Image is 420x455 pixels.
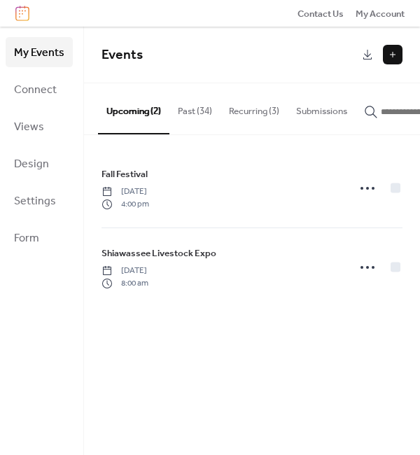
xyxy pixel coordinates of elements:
span: Views [14,116,44,138]
button: Past (34) [169,83,220,132]
a: Settings [6,185,73,216]
a: Shiawassee Livestock Expo [101,246,216,261]
a: My Account [356,6,405,20]
span: Shiawassee Livestock Expo [101,246,216,260]
span: [DATE] [101,265,148,277]
a: My Events [6,37,73,67]
span: Design [14,153,49,175]
a: Contact Us [297,6,344,20]
span: My Account [356,7,405,21]
a: Form [6,223,73,253]
span: 8:00 am [101,277,148,290]
button: Upcoming (2) [98,83,169,134]
img: logo [15,6,29,21]
a: Views [6,111,73,141]
span: [DATE] [101,185,149,198]
span: Events [101,42,143,68]
span: My Events [14,42,64,64]
a: Fall Festival [101,167,148,182]
span: Fall Festival [101,167,148,181]
span: Connect [14,79,57,101]
span: Settings [14,190,56,212]
span: 4:00 pm [101,198,149,211]
span: Contact Us [297,7,344,21]
a: Design [6,148,73,178]
a: Connect [6,74,73,104]
button: Submissions [288,83,356,132]
span: Form [14,227,39,249]
button: Recurring (3) [220,83,288,132]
